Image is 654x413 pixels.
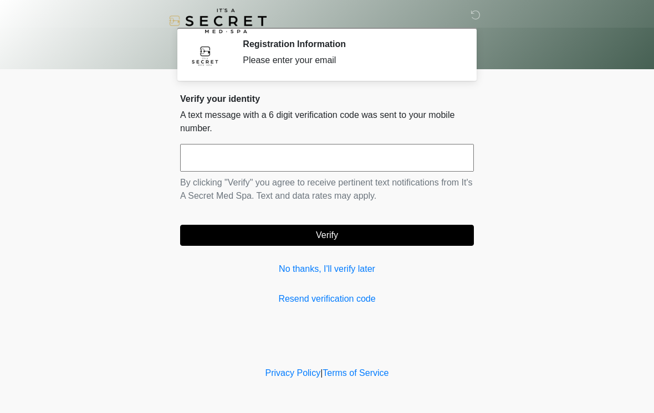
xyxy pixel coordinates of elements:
h2: Registration Information [243,39,457,49]
img: Agent Avatar [188,39,222,72]
p: A text message with a 6 digit verification code was sent to your mobile number. [180,109,474,135]
a: Resend verification code [180,292,474,306]
h2: Verify your identity [180,94,474,104]
a: Privacy Policy [265,368,321,378]
img: It's A Secret Med Spa Logo [169,8,267,33]
div: Please enter your email [243,54,457,67]
a: | [320,368,323,378]
button: Verify [180,225,474,246]
a: Terms of Service [323,368,389,378]
p: By clicking "Verify" you agree to receive pertinent text notifications from It's A Secret Med Spa... [180,176,474,203]
a: No thanks, I'll verify later [180,262,474,276]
